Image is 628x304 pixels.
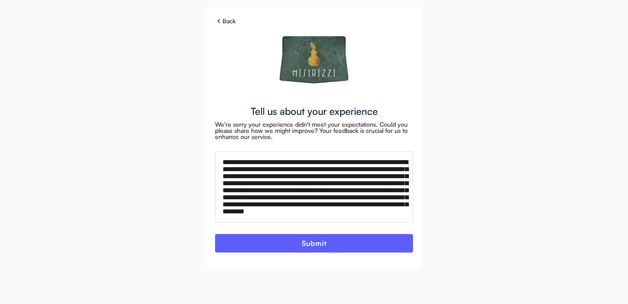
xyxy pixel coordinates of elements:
div: We're sorry your experience didn't meet your expectations. Could you please share how we might im... [215,121,413,140]
button: Submit [215,234,413,253]
img: chevron-left%20%282%29.svg [215,18,223,25]
div: Tell us about your experience [251,106,378,116]
img: Misirizzi.png [279,25,349,95]
div: Back [223,18,236,24]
